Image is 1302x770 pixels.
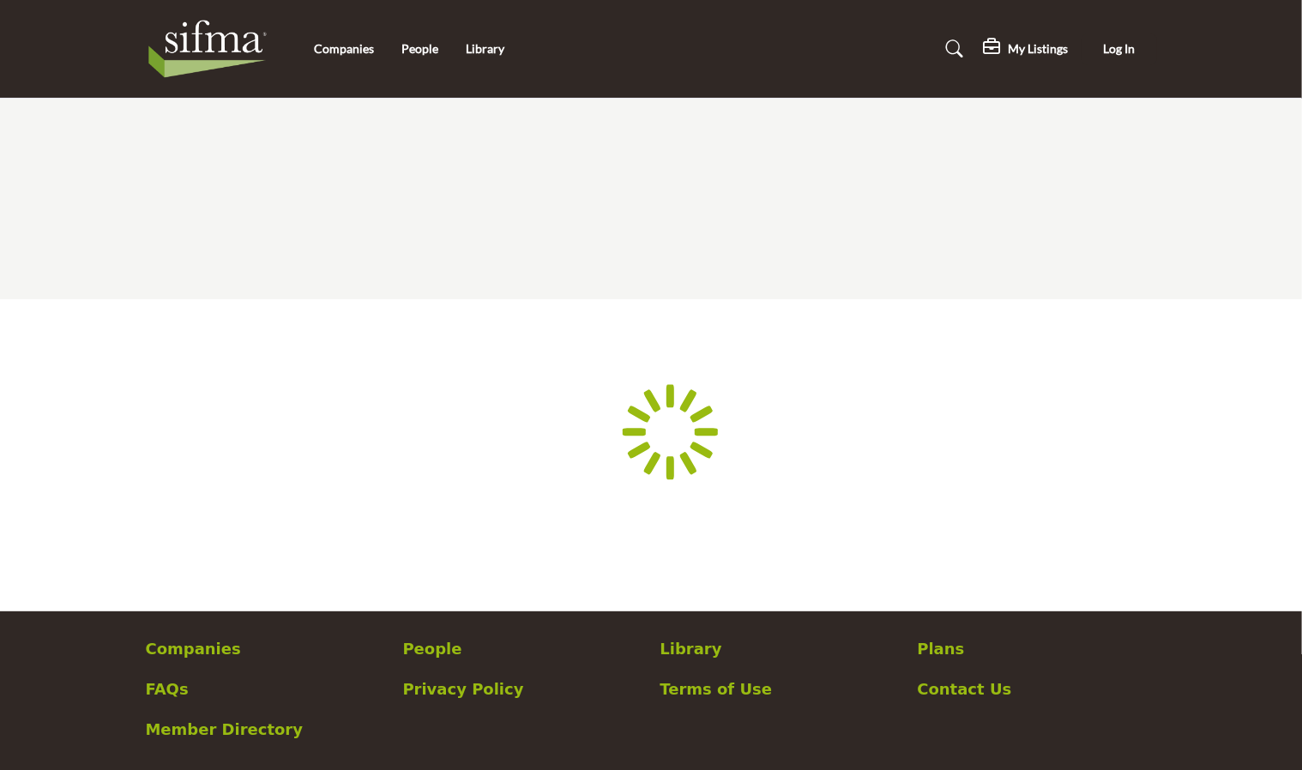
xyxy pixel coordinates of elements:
a: Member Directory [146,718,385,741]
span: Log In [1103,41,1135,56]
h5: My Listings [1009,41,1069,57]
div: My Listings [984,39,1069,59]
a: Privacy Policy [403,677,642,701]
a: FAQs [146,677,385,701]
a: Terms of Use [660,677,900,701]
a: Plans [918,637,1157,660]
button: Log In [1082,33,1157,65]
a: Library [660,637,900,660]
a: Companies [146,637,385,660]
a: Library [466,41,504,56]
a: Search [929,35,974,63]
a: Contact Us [918,677,1157,701]
a: Companies [314,41,374,56]
img: Site Logo [146,15,279,83]
a: People [401,41,438,56]
a: People [403,637,642,660]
